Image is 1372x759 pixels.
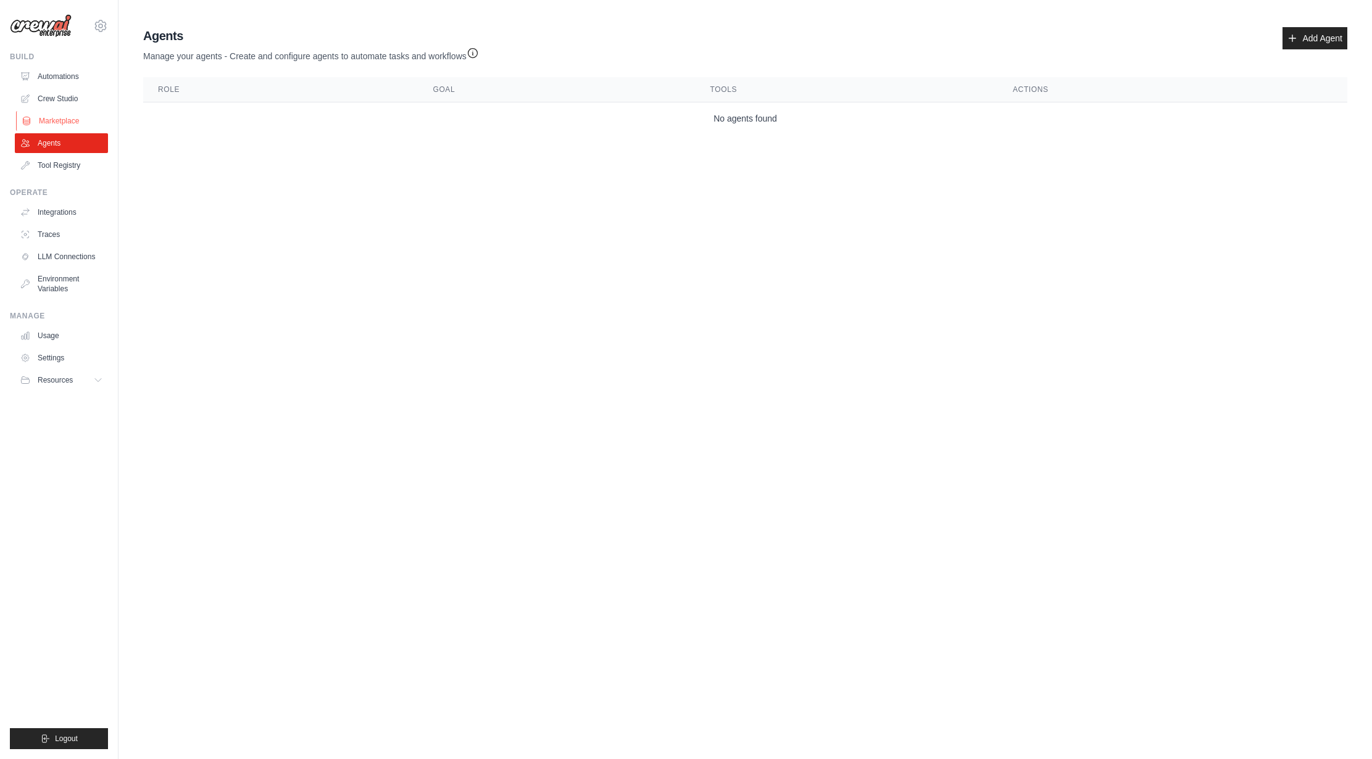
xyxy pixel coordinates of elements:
a: Traces [15,225,108,244]
th: Actions [998,77,1347,102]
a: Usage [15,326,108,346]
a: Environment Variables [15,269,108,299]
a: Marketplace [16,111,109,131]
a: LLM Connections [15,247,108,267]
p: Manage your agents - Create and configure agents to automate tasks and workflows [143,44,479,62]
a: Tool Registry [15,156,108,175]
span: Logout [55,734,78,744]
div: Build [10,52,108,62]
th: Goal [418,77,695,102]
a: Crew Studio [15,89,108,109]
button: Logout [10,728,108,749]
a: Settings [15,348,108,368]
img: Logo [10,14,72,38]
th: Tools [696,77,998,102]
div: Manage [10,311,108,321]
button: Resources [15,370,108,390]
a: Automations [15,67,108,86]
a: Agents [15,133,108,153]
th: Role [143,77,418,102]
td: No agents found [143,102,1347,135]
a: Add Agent [1283,27,1347,49]
div: Operate [10,188,108,197]
span: Resources [38,375,73,385]
a: Integrations [15,202,108,222]
h2: Agents [143,27,479,44]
